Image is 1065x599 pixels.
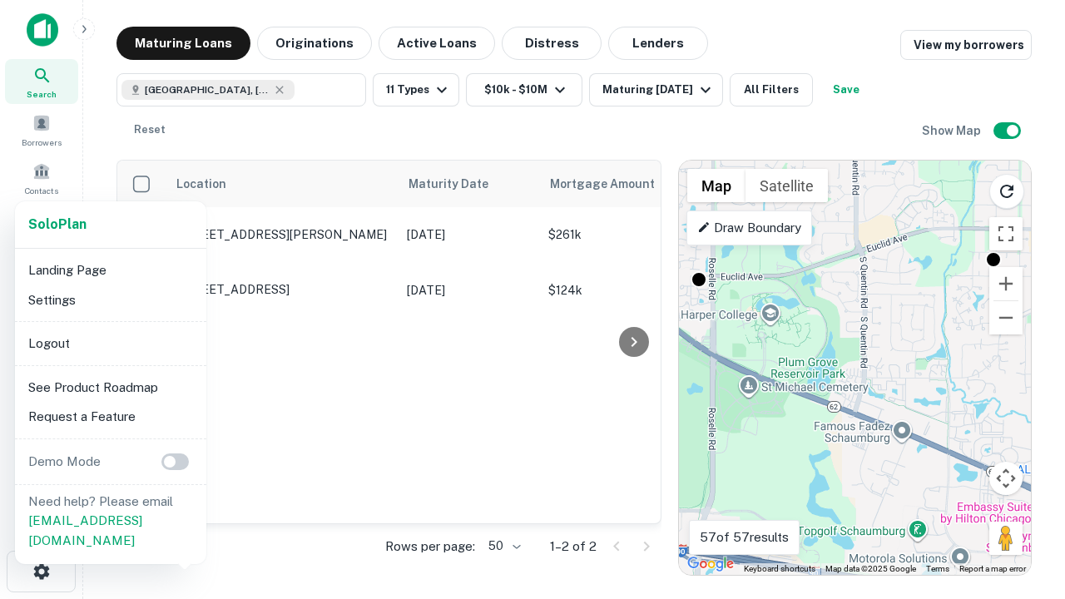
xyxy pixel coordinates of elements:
li: Settings [22,285,200,315]
p: Need help? Please email [28,492,193,551]
strong: Solo Plan [28,216,87,232]
iframe: Chat Widget [982,466,1065,546]
li: See Product Roadmap [22,373,200,403]
p: Demo Mode [22,452,107,472]
li: Request a Feature [22,402,200,432]
li: Logout [22,329,200,359]
li: Landing Page [22,255,200,285]
a: SoloPlan [28,215,87,235]
a: [EMAIL_ADDRESS][DOMAIN_NAME] [28,513,142,547]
